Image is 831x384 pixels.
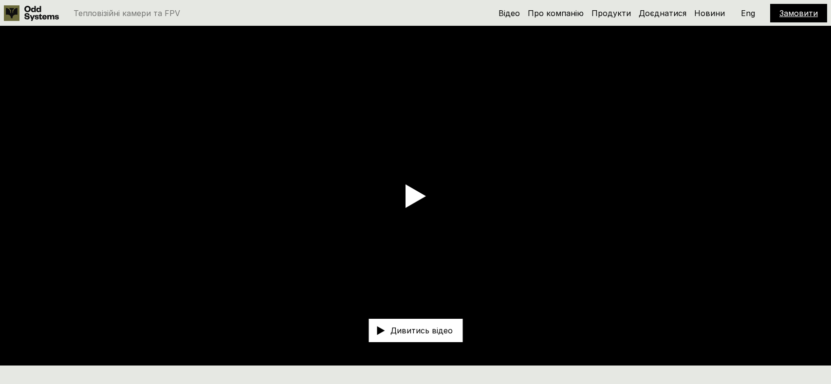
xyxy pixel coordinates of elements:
[499,8,520,18] a: Відео
[591,8,631,18] a: Продукти
[694,8,725,18] a: Новини
[528,8,584,18] a: Про компанію
[639,8,686,18] a: Доєднатися
[779,8,818,18] a: Замовити
[741,9,755,17] p: Eng
[74,9,180,17] p: Тепловізійні камери та FPV
[390,327,453,335] p: Дивитись відео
